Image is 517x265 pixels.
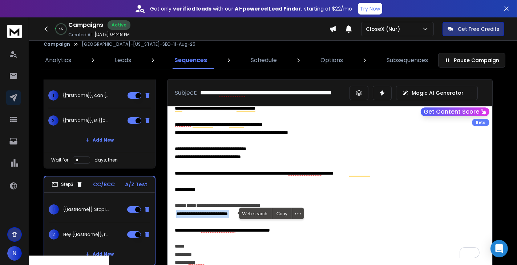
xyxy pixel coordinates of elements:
[94,157,118,163] p: days, then
[396,86,478,100] button: Magic AI Generator
[45,56,71,65] p: Analytics
[110,52,136,69] a: Leads
[272,208,292,219] div: Copy
[51,157,68,163] p: Wait for
[246,52,281,69] a: Schedule
[12,19,17,25] img: website_grey.svg
[82,41,195,47] p: [GEOGRAPHIC_DATA]-[US_STATE]-SEO-11-Aug-25
[20,12,36,17] div: v 4.0.25
[108,20,130,30] div: Active
[251,56,277,65] p: Schedule
[150,5,352,12] p: Get only with our starting at $22/mo
[320,56,343,65] p: Options
[366,25,403,33] p: CloseX (Nur)
[115,56,131,65] p: Leads
[20,42,25,48] img: tab_domain_overview_orange.svg
[239,208,272,219] span: Web search
[80,133,120,147] button: Add New
[358,3,382,15] button: Try Now
[443,22,504,36] button: Get Free Credits
[52,181,83,188] div: Step 3
[63,118,109,123] p: {{firstName}}, is {{companyName}} ready to scale?
[175,89,197,97] p: Subject:
[490,240,508,257] div: Open Intercom Messenger
[80,43,122,48] div: Keywords by Traffic
[360,5,380,12] p: Try Now
[472,119,489,126] div: Beta
[412,89,464,97] p: Magic AI Generator
[316,52,347,69] a: Options
[63,93,109,98] p: {{firstName}}, can {{companyName}} in handle 5–10 more clients?
[59,27,63,31] p: 4 %
[12,12,17,17] img: logo_orange.svg
[48,90,58,101] span: 1
[387,56,428,65] p: Subsequences
[44,62,155,168] li: Step2CC/BCCA/Z Test1{{firstName}}, can {{companyName}} in handle 5–10 more clients?2{{firstName}}...
[19,19,52,25] div: Domain: [URL]
[63,207,110,212] p: {{lastName}} Stop Losing SEO Deals Accelerate Conversions with CloseX
[94,32,130,37] p: [DATE] 04:48 PM
[28,43,65,48] div: Domain Overview
[44,41,70,47] button: Campaign
[125,181,148,188] p: A/Z Test
[68,32,93,38] p: Created At:
[80,247,120,261] button: Add New
[382,52,432,69] a: Subsequences
[458,25,499,33] p: Get Free Credits
[68,21,103,29] h1: Campaigns
[63,232,110,237] p: Hey {{lastName}}, ready to close more SEO deals with CloseX?
[170,52,212,69] a: Sequences
[421,107,489,116] button: Get Content Score
[7,246,22,261] button: N
[93,181,115,188] p: CC/BCC
[49,229,59,240] span: 2
[175,56,207,65] p: Sequences
[438,53,505,68] button: Pause Campaign
[7,25,22,38] img: logo
[48,115,58,126] span: 2
[49,204,59,215] span: 1
[235,5,303,12] strong: AI-powered Lead Finder,
[72,42,78,48] img: tab_keywords_by_traffic_grey.svg
[173,5,211,12] strong: verified leads
[41,52,76,69] a: Analytics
